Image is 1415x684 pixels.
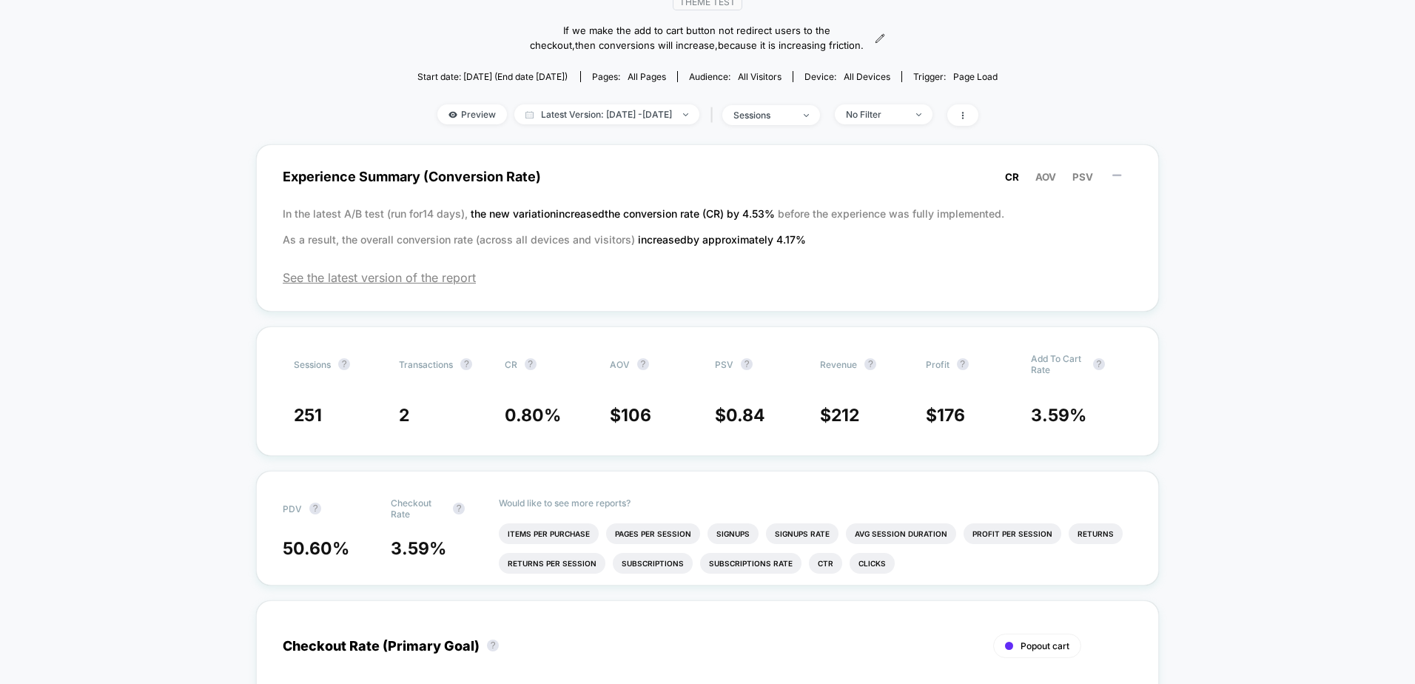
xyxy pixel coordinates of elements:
[820,405,859,426] span: $
[399,405,409,426] span: 2
[283,538,349,559] span: 50.60 %
[1069,523,1123,544] li: Returns
[846,109,905,120] div: No Filter
[831,405,859,426] span: 212
[530,24,864,53] span: If we make the add to cart button not redirect users to the checkout,then conversions will increa...
[505,359,517,370] span: CR
[700,553,801,574] li: Subscriptions Rate
[1035,171,1056,183] span: AOV
[525,111,534,118] img: calendar
[487,640,499,651] button: ?
[715,359,733,370] span: PSV
[937,405,965,426] span: 176
[1072,171,1093,183] span: PSV
[453,503,465,514] button: ?
[715,405,765,426] span: $
[417,71,568,82] span: Start date: [DATE] (End date [DATE])
[738,71,782,82] span: All Visitors
[610,359,630,370] span: AOV
[525,358,537,370] button: ?
[913,71,998,82] div: Trigger:
[707,104,722,126] span: |
[628,71,666,82] span: all pages
[964,523,1061,544] li: Profit Per Session
[1021,640,1069,651] span: Popout cart
[1031,170,1061,184] button: AOV
[514,104,699,124] span: Latest Version: [DATE] - [DATE]
[338,358,350,370] button: ?
[1031,353,1086,375] span: Add To Cart Rate
[1005,171,1019,183] span: CR
[460,358,472,370] button: ?
[499,497,1132,509] p: Would like to see more reports?
[916,113,921,116] img: end
[926,405,965,426] span: $
[1001,170,1024,184] button: CR
[809,553,842,574] li: Ctr
[953,71,998,82] span: Page Load
[957,358,969,370] button: ?
[499,553,605,574] li: Returns Per Session
[283,503,302,514] span: PDV
[926,359,950,370] span: Profit
[846,523,956,544] li: Avg Session Duration
[820,359,857,370] span: Revenue
[294,405,322,426] span: 251
[726,405,765,426] span: 0.84
[804,114,809,117] img: end
[1031,405,1086,426] span: 3.59 %
[309,503,321,514] button: ?
[391,538,446,559] span: 3.59 %
[638,233,806,246] span: increased by approximately 4.17 %
[844,71,890,82] span: all devices
[610,405,651,426] span: $
[621,405,651,426] span: 106
[733,110,793,121] div: sessions
[283,201,1132,252] p: In the latest A/B test (run for 14 days), before the experience was fully implemented. As a resul...
[294,359,331,370] span: Sessions
[592,71,666,82] div: Pages:
[391,497,446,520] span: Checkout Rate
[793,71,901,82] span: Device:
[283,160,1132,193] span: Experience Summary (Conversion Rate)
[850,553,895,574] li: Clicks
[399,359,453,370] span: Transactions
[1068,170,1098,184] button: PSV
[471,207,778,220] span: the new variation increased the conversion rate (CR) by 4.53 %
[683,113,688,116] img: end
[864,358,876,370] button: ?
[499,523,599,544] li: Items Per Purchase
[606,523,700,544] li: Pages Per Session
[437,104,507,124] span: Preview
[689,71,782,82] div: Audience:
[741,358,753,370] button: ?
[707,523,759,544] li: Signups
[1093,358,1105,370] button: ?
[766,523,838,544] li: Signups Rate
[637,358,649,370] button: ?
[613,553,693,574] li: Subscriptions
[505,405,561,426] span: 0.80 %
[283,270,1132,285] span: See the latest version of the report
